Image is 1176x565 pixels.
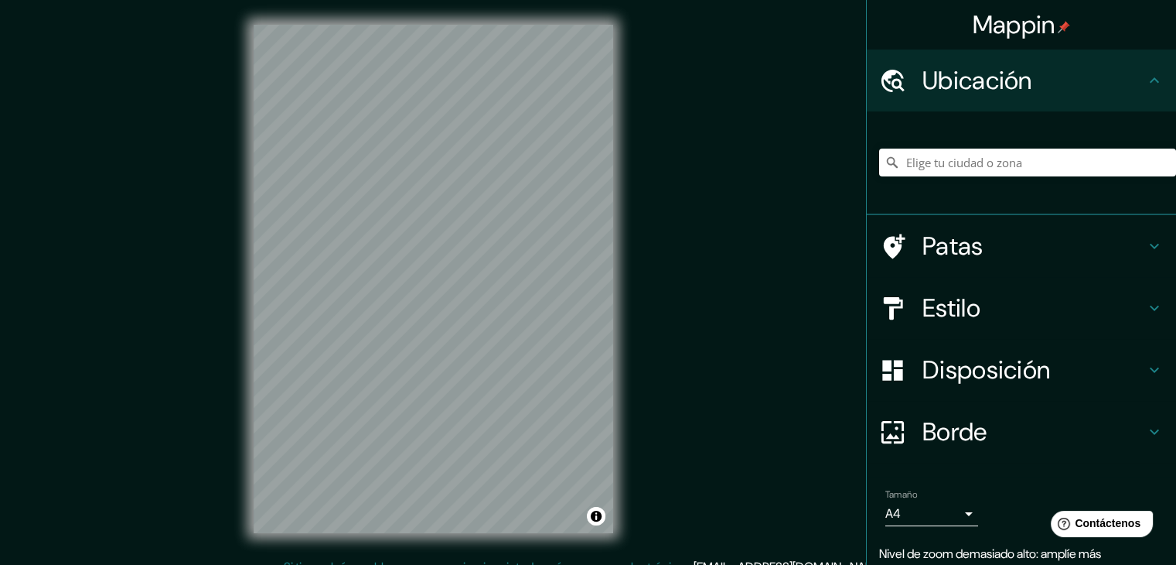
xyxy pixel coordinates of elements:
[885,502,978,526] div: A4
[922,230,983,262] font: Patas
[879,149,1176,176] input: Elige tu ciudad o zona
[922,64,1032,97] font: Ubicación
[254,25,613,533] canvas: Mapa
[973,9,1055,41] font: Mappin
[867,401,1176,463] div: Borde
[922,416,987,448] font: Borde
[587,507,605,526] button: Activar o desactivar atribución
[885,505,901,522] font: A4
[867,339,1176,401] div: Disposición
[867,277,1176,339] div: Estilo
[1058,21,1070,33] img: pin-icon.png
[867,50,1176,111] div: Ubicación
[879,546,1101,562] font: Nivel de zoom demasiado alto: amplíe más
[922,354,1050,386] font: Disposición
[1038,505,1159,548] iframe: Lanzador de widgets de ayuda
[922,292,980,324] font: Estilo
[885,488,917,501] font: Tamaño
[867,215,1176,277] div: Patas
